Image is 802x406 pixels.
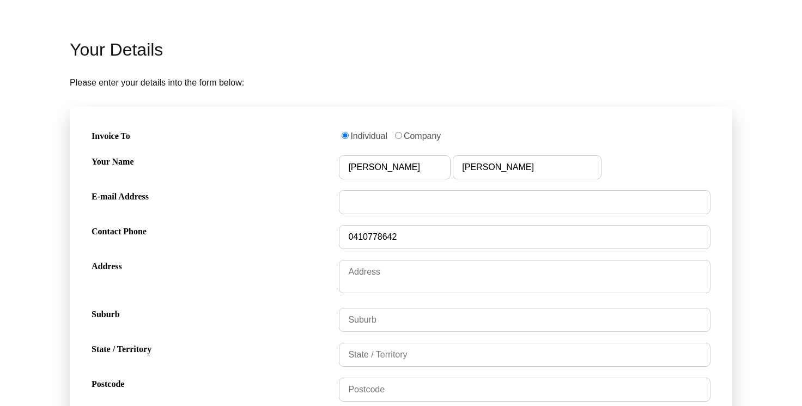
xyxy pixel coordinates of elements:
input: Your Name [339,155,450,179]
input: Contact Phone [339,225,710,249]
span: Postcode [92,378,333,393]
input: Postcode [339,378,710,402]
input: Suburb [339,308,710,332]
textarea: Address [339,260,710,293]
input: State / Territory [339,343,710,367]
span: Your Name [92,155,333,171]
h2: Your Details [70,37,732,63]
p: Please enter your details into the form below: [70,76,732,89]
span: Contact Phone [92,225,333,241]
input: Invoice To [395,132,402,139]
span: Invoice To [92,130,333,146]
span: E-mail Address [92,190,333,206]
span: Address [92,260,333,276]
span: Suburb [92,308,333,324]
input: E-mail Address [339,190,710,214]
label: Company [404,131,441,141]
label: Individual [350,131,387,141]
input: Your Name [453,155,601,179]
span: State / Territory [92,343,333,359]
input: Invoice To [342,132,349,139]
